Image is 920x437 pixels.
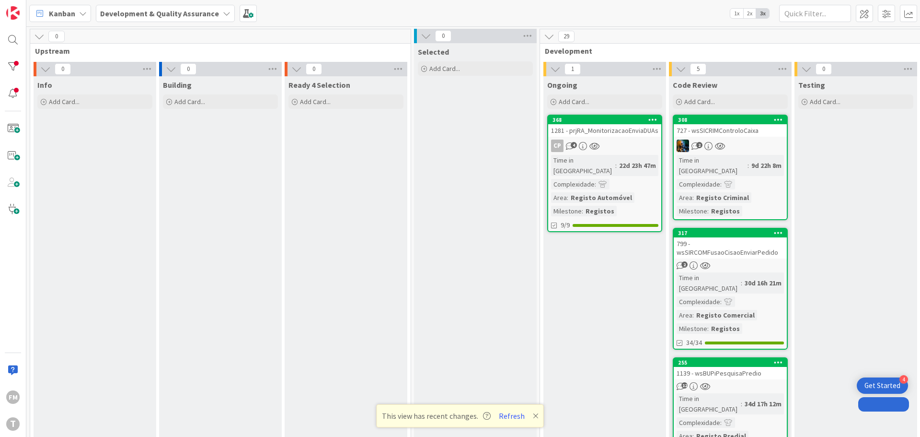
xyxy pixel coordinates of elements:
div: 30d 16h 21m [742,278,784,288]
div: Registos [709,323,742,334]
span: 0 [435,30,451,42]
span: 9/9 [561,220,570,230]
div: 317799 - wsSIRCOMFusaoCisaoEnviarPedido [674,229,787,259]
span: : [582,206,583,216]
div: 727 - wsSICRIMControloCaixa [674,124,787,137]
span: : [741,399,742,409]
div: Get Started [864,381,900,390]
img: JC [677,140,689,152]
div: Area [677,310,692,320]
span: 0 [180,63,196,75]
span: : [747,160,749,171]
div: 317 [678,230,787,236]
span: : [720,296,722,307]
div: Complexidade [677,296,720,307]
div: 255 [674,358,787,367]
div: 4 [899,375,908,384]
div: FM [6,390,20,404]
div: 799 - wsSIRCOMFusaoCisaoEnviarPedido [674,237,787,259]
span: Add Card... [49,97,80,106]
a: 317799 - wsSIRCOMFusaoCisaoEnviarPedidoTime in [GEOGRAPHIC_DATA]:30d 16h 21mComplexidade:Area:Reg... [673,228,788,350]
span: : [692,310,694,320]
div: T [6,417,20,431]
div: 255 [678,359,787,366]
span: 2x [743,9,756,18]
div: Milestone [551,206,582,216]
div: 1281 - prjRA_MonitorizacaoEnviaDUAs [548,124,661,137]
span: : [707,206,709,216]
div: 368 [548,116,661,124]
span: Add Card... [174,97,205,106]
div: Complexidade [677,417,720,428]
span: 0 [48,31,65,42]
span: : [707,323,709,334]
div: Registos [709,206,742,216]
span: Upstream [35,46,399,56]
span: Building [163,80,192,90]
div: Open Get Started checklist, remaining modules: 4 [857,378,908,394]
div: 9d 22h 8m [749,160,784,171]
span: Testing [798,80,825,90]
div: Time in [GEOGRAPHIC_DATA] [551,155,615,176]
div: Registos [583,206,617,216]
div: 317 [674,229,787,237]
div: Time in [GEOGRAPHIC_DATA] [677,393,741,414]
span: : [720,179,722,189]
span: Add Card... [300,97,331,106]
a: 3681281 - prjRA_MonitorizacaoEnviaDUAsCPTime in [GEOGRAPHIC_DATA]:22d 23h 47mComplexidade:Area:Re... [547,115,662,232]
span: : [567,192,568,203]
div: Area [677,192,692,203]
span: 1 [564,63,581,75]
div: Time in [GEOGRAPHIC_DATA] [677,272,741,294]
span: 3x [756,9,769,18]
span: 34/34 [686,338,702,348]
div: Registo Automóvel [568,192,634,203]
span: Info [37,80,52,90]
div: Milestone [677,206,707,216]
span: Ongoing [547,80,577,90]
div: Registo Comercial [694,310,757,320]
button: Refresh [495,410,528,422]
span: Code Review [673,80,717,90]
span: This view has recent changes. [382,410,491,422]
span: 29 [558,31,575,42]
div: 308 [678,117,787,123]
div: 368 [552,117,661,123]
div: 2551139 - wsBUPiPesquisaPredio [674,358,787,379]
div: Complexidade [551,179,595,189]
div: 34d 17h 12m [742,399,784,409]
b: Development & Quality Assurance [100,9,219,18]
span: Add Card... [810,97,840,106]
span: Add Card... [559,97,589,106]
span: Kanban [49,8,75,19]
div: 22d 23h 47m [617,160,658,171]
div: 1139 - wsBUPiPesquisaPredio [674,367,787,379]
div: Milestone [677,323,707,334]
img: Visit kanbanzone.com [6,6,20,20]
div: JC [674,140,787,152]
span: 0 [306,63,322,75]
div: CP [551,140,563,152]
span: Ready 4 Selection [288,80,350,90]
span: : [595,179,596,189]
span: 1x [730,9,743,18]
span: : [741,278,742,288]
input: Quick Filter... [779,5,851,22]
span: Selected [418,47,449,57]
div: Registo Criminal [694,192,751,203]
a: 308727 - wsSICRIMControloCaixaJCTime in [GEOGRAPHIC_DATA]:9d 22h 8mComplexidade:Area:Registo Crim... [673,115,788,220]
span: : [720,417,722,428]
span: : [692,192,694,203]
div: Area [551,192,567,203]
div: Time in [GEOGRAPHIC_DATA] [677,155,747,176]
span: 4 [571,142,577,148]
div: 308 [674,116,787,124]
span: 0 [816,63,832,75]
span: : [615,160,617,171]
span: Add Card... [429,64,460,73]
span: 2 [696,142,702,148]
span: 0 [55,63,71,75]
span: 2 [681,261,688,268]
span: 5 [690,63,706,75]
div: Complexidade [677,179,720,189]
